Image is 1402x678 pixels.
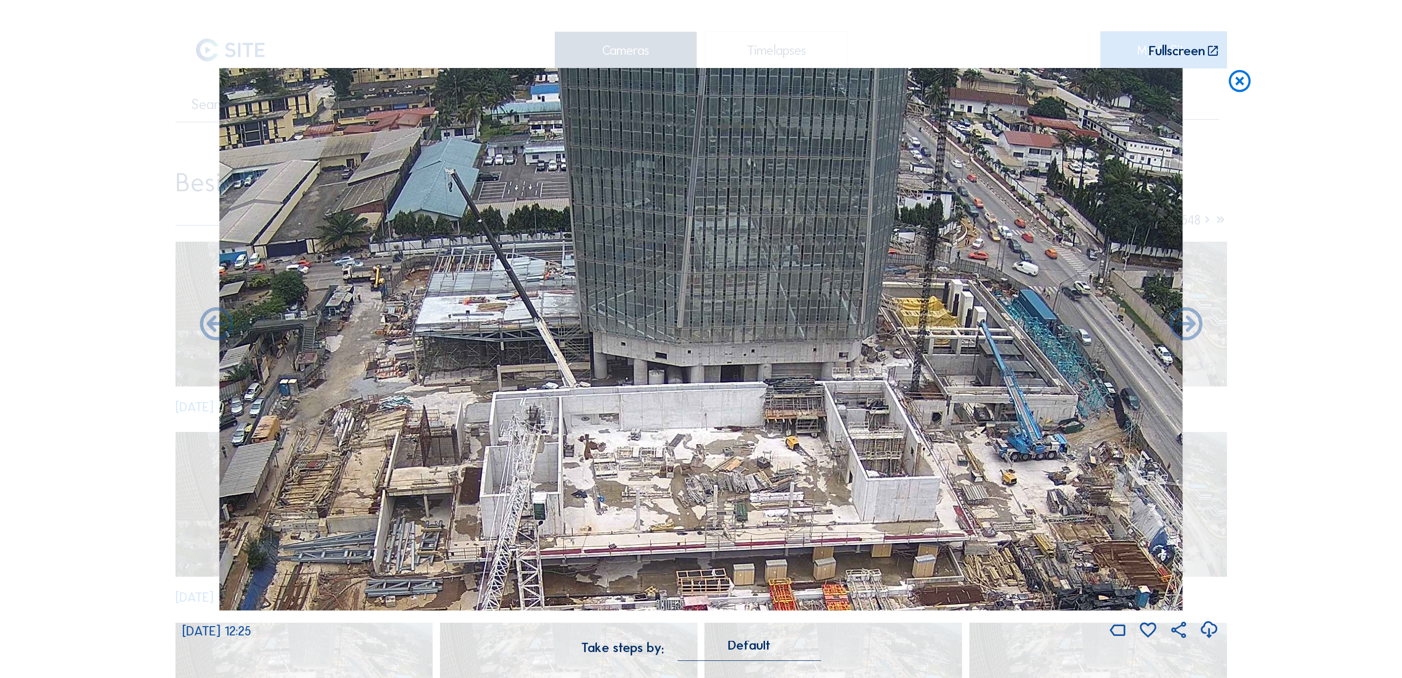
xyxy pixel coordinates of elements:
span: [DATE] 12:25 [182,623,251,639]
div: Default [678,641,821,660]
img: Image [219,68,1183,610]
div: Fullscreen [1149,44,1205,58]
i: Back [1166,305,1205,345]
div: Take steps by: [581,641,664,654]
i: Forward [197,305,236,345]
div: Default [728,641,770,650]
